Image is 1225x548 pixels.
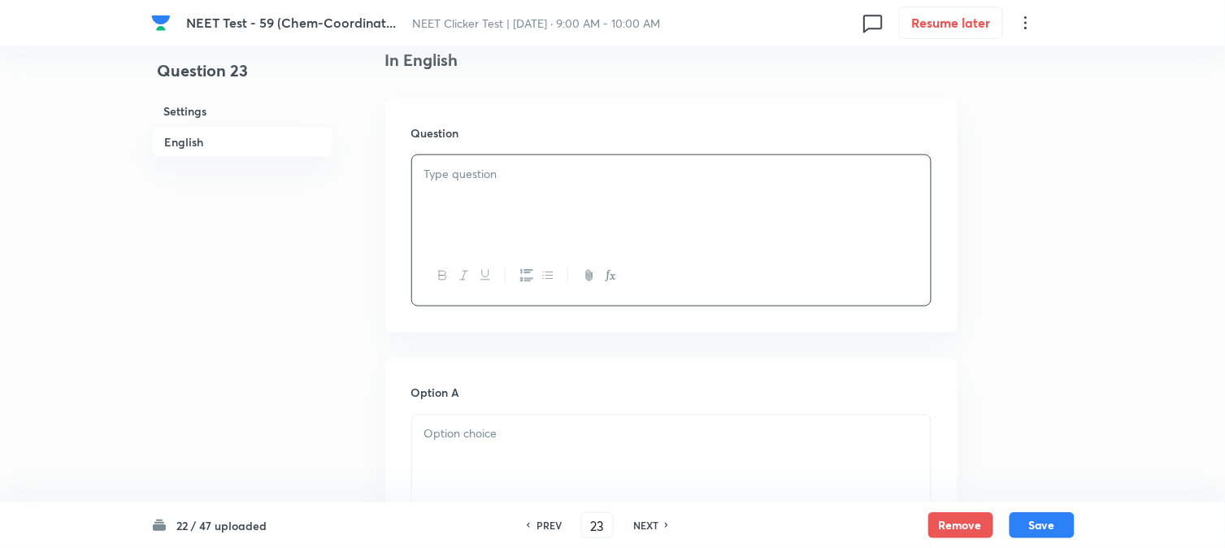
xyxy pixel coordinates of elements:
h6: 22 / 47 uploaded [177,517,267,534]
h4: In English [385,48,958,72]
img: Company Logo [151,13,171,33]
button: Resume later [899,7,1003,39]
button: Remove [928,512,993,538]
h6: PREV [536,518,562,533]
h6: Settings [151,96,333,126]
h4: Question 23 [151,59,333,96]
h6: English [151,126,333,158]
span: NEET Test - 59 (Chem-Coordinat... [186,14,396,31]
span: NEET Clicker Test | [DATE] · 9:00 AM - 10:00 AM [412,15,660,31]
h6: Question [411,124,932,141]
h6: NEXT [633,518,658,533]
a: Company Logo [151,13,174,33]
h6: Option A [411,385,932,402]
button: Save [1010,512,1075,538]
